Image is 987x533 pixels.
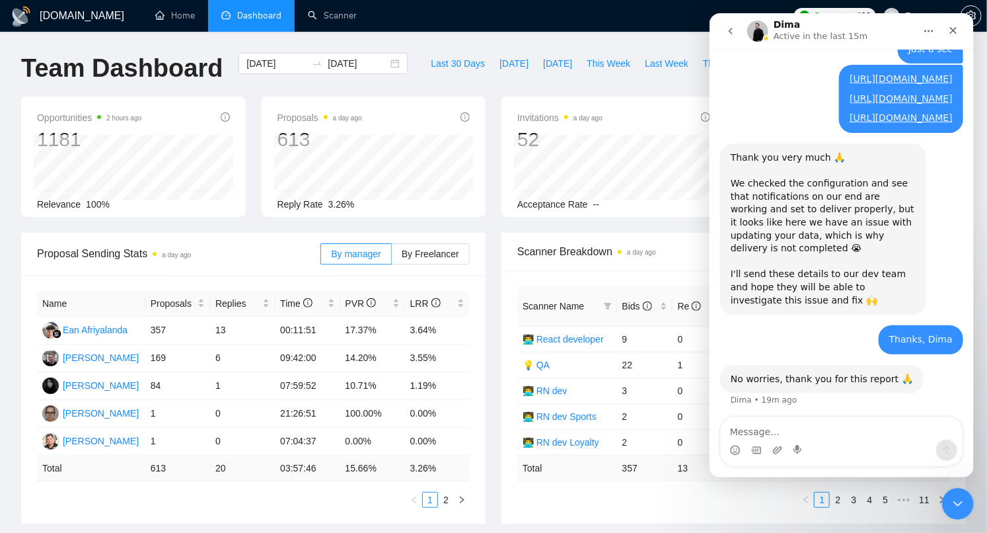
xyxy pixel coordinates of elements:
[86,199,110,210] span: 100%
[454,492,470,508] li: Next Page
[210,372,275,400] td: 1
[543,56,572,71] span: [DATE]
[210,456,275,481] td: 20
[799,11,810,21] img: upwork-logo.png
[454,492,470,508] button: right
[523,411,597,422] a: 👨‍💻 RN dev Sports
[210,428,275,456] td: 0
[52,329,61,339] img: gigradar-bm.png
[37,245,320,262] span: Proposal Sending Stats
[961,11,982,21] a: setting
[277,110,362,126] span: Proposals
[678,301,702,311] span: Re
[862,493,877,507] a: 4
[673,429,728,455] td: 0
[710,13,974,477] iframe: Intercom live chat
[934,492,950,508] li: Next Page
[303,298,312,307] span: info-circle
[42,407,139,418] a: IK[PERSON_NAME]
[438,492,454,508] li: 2
[846,493,861,507] a: 3
[410,298,441,309] span: LRR
[961,11,981,21] span: setting
[517,199,588,210] span: Acceptance Rate
[405,428,470,456] td: 0.00%
[405,317,470,345] td: 3.64%
[340,345,405,372] td: 14.20%
[37,456,145,481] td: Total
[340,400,405,428] td: 100.00%
[346,298,377,309] span: PVR
[145,345,210,372] td: 169
[210,317,275,345] td: 13
[703,56,749,71] span: This Month
[340,372,405,400] td: 10.71%
[830,492,846,508] li: 2
[405,400,470,428] td: 0.00%
[275,317,340,345] td: 00:11:51
[312,58,322,69] span: to
[63,350,139,365] div: [PERSON_NAME]
[63,323,128,337] div: Ean Afriyalanda
[439,493,453,507] a: 2
[42,322,59,339] img: EA
[423,493,437,507] a: 1
[579,53,638,74] button: This Week
[696,53,756,74] button: This Month
[673,352,728,378] td: 1
[815,493,829,507] a: 1
[145,428,210,456] td: 1
[938,496,946,504] span: right
[37,199,81,210] span: Relevance
[517,127,603,152] div: 52
[367,298,376,307] span: info-circle
[42,405,59,422] img: IK
[42,380,139,390] a: AK[PERSON_NAME]
[402,249,459,259] span: By Freelancer
[517,243,950,260] span: Scanner Breakdown
[431,56,485,71] span: Last 30 Days
[523,360,550,370] a: 💡 QA
[42,435,139,446] a: RK[PERSON_NAME]
[887,11,896,20] span: user
[162,251,191,259] time: a day ago
[587,56,630,71] span: This Week
[42,324,128,335] a: EAEan Afriyalanda
[877,492,893,508] li: 5
[423,53,492,74] button: Last 30 Days
[814,492,830,508] li: 1
[215,296,260,311] span: Replies
[42,350,59,366] img: VL
[517,455,617,481] td: Total
[11,6,32,27] img: logo
[210,291,275,317] th: Replies
[893,492,914,508] li: Next 5 Pages
[340,317,405,345] td: 17.37%
[536,53,579,74] button: [DATE]
[673,326,728,352] td: 0
[151,296,195,311] span: Proposals
[406,492,422,508] li: Previous Page
[37,291,145,317] th: Name
[37,127,141,152] div: 1181
[155,10,195,21] a: homeHome
[814,9,854,23] span: Connects:
[328,56,388,71] input: End date
[246,56,307,71] input: Start date
[673,403,728,429] td: 0
[915,493,933,507] a: 11
[830,493,845,507] a: 2
[523,301,584,311] span: Scanner Name
[617,326,673,352] td: 9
